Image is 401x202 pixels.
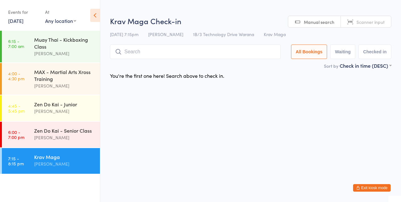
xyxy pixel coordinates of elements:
[330,45,355,59] button: Waiting
[324,63,338,69] label: Sort by
[264,31,286,37] span: Krav Maga
[2,148,100,174] a: 7:15 -8:15 pmKrav Maga[PERSON_NAME]
[2,31,100,62] a: 6:15 -7:00 amMuay Thai - Kickboxing Class[PERSON_NAME]
[34,108,95,115] div: [PERSON_NAME]
[8,39,24,49] time: 6:15 - 7:00 am
[291,45,327,59] button: All Bookings
[353,184,391,192] button: Exit kiosk mode
[357,19,385,25] span: Scanner input
[34,160,95,167] div: [PERSON_NAME]
[34,68,95,82] div: MAX - Martial Arts Xross Training
[8,17,23,24] a: [DATE]
[8,156,24,166] time: 7:15 - 8:15 pm
[34,134,95,141] div: [PERSON_NAME]
[2,95,100,121] a: 4:45 -5:45 pmZen Do Kai - Junior[PERSON_NAME]
[148,31,183,37] span: [PERSON_NAME]
[45,17,76,24] div: Any location
[34,127,95,134] div: Zen Do Kai - Senior Class
[110,16,391,26] h2: Krav Maga Check-in
[45,7,76,17] div: At
[8,130,24,140] time: 6:00 - 7:00 pm
[110,72,224,79] div: You're the first one here! Search above to check in.
[304,19,334,25] span: Manual search
[8,103,25,113] time: 4:45 - 5:45 pm
[2,63,100,95] a: 4:00 -4:30 pmMAX - Martial Arts Xross Training[PERSON_NAME]
[8,7,39,17] div: Events for
[193,31,254,37] span: 1B/3 Technology Drive Warana
[110,45,281,59] input: Search
[34,36,95,50] div: Muay Thai - Kickboxing Class
[110,31,138,37] span: [DATE] 7:15pm
[34,50,95,57] div: [PERSON_NAME]
[34,101,95,108] div: Zen Do Kai - Junior
[340,62,391,69] div: Check in time (DESC)
[358,45,391,59] button: Checked in
[8,71,24,81] time: 4:00 - 4:30 pm
[34,153,95,160] div: Krav Maga
[34,82,95,89] div: [PERSON_NAME]
[2,122,100,147] a: 6:00 -7:00 pmZen Do Kai - Senior Class[PERSON_NAME]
